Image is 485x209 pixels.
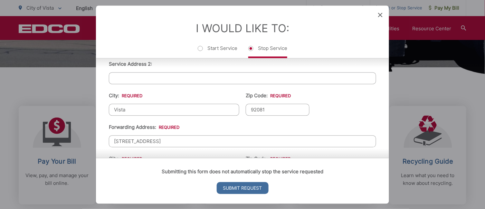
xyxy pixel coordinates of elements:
[162,168,323,175] strong: Submitting this form does not automatically stop the service requested
[248,45,287,58] label: Stop Service
[198,45,237,58] label: Start Service
[246,93,291,99] label: Zip Code:
[196,22,289,35] label: I Would Like To:
[109,93,142,99] label: City:
[217,182,269,194] input: Submit Request
[109,124,179,130] label: Forwarding Address:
